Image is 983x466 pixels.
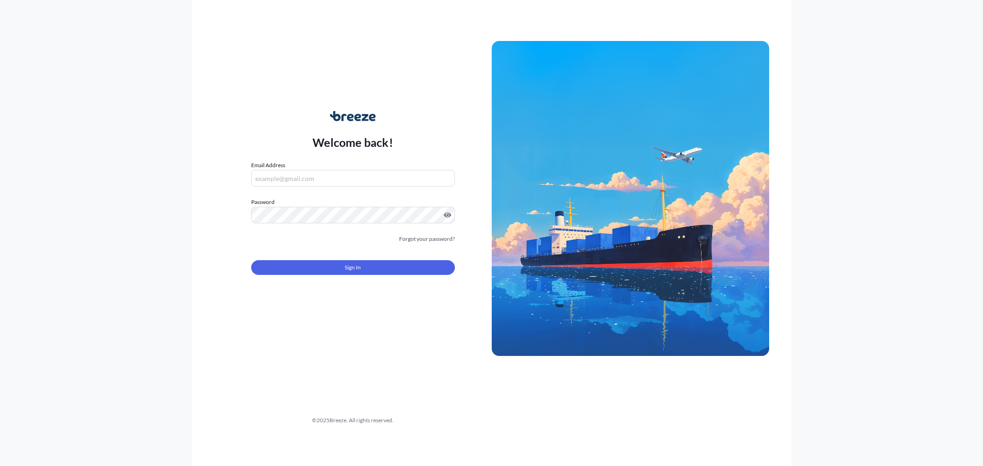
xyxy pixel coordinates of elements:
[251,161,285,170] label: Email Address
[214,416,492,425] div: © 2025 Breeze. All rights reserved.
[444,211,451,219] button: Show password
[345,263,361,272] span: Sign In
[492,41,769,356] img: Ship illustration
[251,198,455,207] label: Password
[251,260,455,275] button: Sign In
[251,170,455,186] input: example@gmail.com
[399,234,455,244] a: Forgot your password?
[312,135,393,150] p: Welcome back!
